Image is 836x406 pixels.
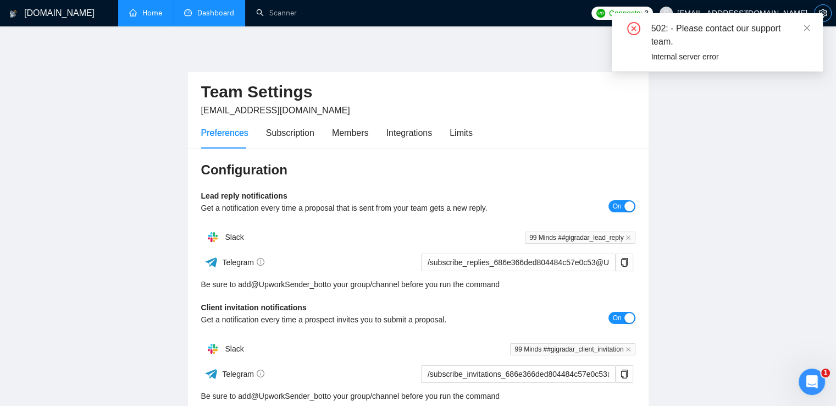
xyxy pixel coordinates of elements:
button: copy [616,254,633,271]
b: Lead reply notifications [201,191,287,200]
span: 1 [821,369,830,377]
span: On [612,200,621,212]
span: copy [616,370,633,378]
div: Limits [450,126,473,140]
span: 3 [644,7,649,19]
a: dashboardDashboard [184,8,234,18]
span: close [625,235,631,240]
a: @UpworkSender_bot [251,390,325,402]
div: Get a notification every time a proposal that is sent from your team gets a new reply. [201,202,527,214]
div: Members [332,126,369,140]
div: Get a notification every time a prospect invites you to submit a proposal. [201,314,527,326]
span: close-circle [627,22,640,35]
span: Telegram [222,258,264,267]
span: 99 Minds ##gigradar_client_invitation [510,343,635,355]
img: ww3wtPAAAAAElFTkSuQmCC [204,255,218,269]
img: hpQkSZIkSZIkSZIkSZIkSZIkSZIkSZIkSZIkSZIkSZIkSZIkSZIkSZIkSZIkSZIkSZIkSZIkSZIkSZIkSZIkSZIkSZIkSZIkS... [202,338,224,360]
a: searchScanner [256,8,297,18]
span: Telegram [222,370,264,378]
iframe: Intercom live chat [799,369,825,395]
button: copy [616,365,633,383]
span: info-circle [257,258,264,266]
a: homeHome [129,8,162,18]
span: user [662,9,670,17]
span: close [803,24,811,32]
span: close [625,347,631,352]
div: Preferences [201,126,248,140]
div: Internal server error [651,51,810,63]
span: Slack [225,344,243,353]
a: @UpworkSender_bot [251,278,325,290]
a: setting [814,9,832,18]
div: Be sure to add to your group/channel before you run the command [201,390,635,402]
button: setting [814,4,832,22]
span: copy [616,258,633,267]
span: Connects: [609,7,642,19]
span: On [612,312,621,324]
div: Integrations [386,126,433,140]
span: [EMAIL_ADDRESS][DOMAIN_NAME] [201,106,350,115]
img: ww3wtPAAAAAElFTkSuQmCC [204,367,218,381]
img: logo [9,5,17,23]
div: 502: - Please contact our support team. [651,22,810,48]
span: info-circle [257,370,264,377]
div: Be sure to add to your group/channel before you run the command [201,278,635,290]
h2: Team Settings [201,81,635,103]
img: hpQkSZIkSZIkSZIkSZIkSZIkSZIkSZIkSZIkSZIkSZIkSZIkSZIkSZIkSZIkSZIkSZIkSZIkSZIkSZIkSZIkSZIkSZIkSZIkS... [202,226,224,248]
h3: Configuration [201,161,635,179]
div: Subscription [266,126,314,140]
span: Slack [225,233,243,242]
img: upwork-logo.png [596,9,605,18]
span: 99 Minds ##gigradar_lead_reply [525,232,635,244]
b: Client invitation notifications [201,303,307,312]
